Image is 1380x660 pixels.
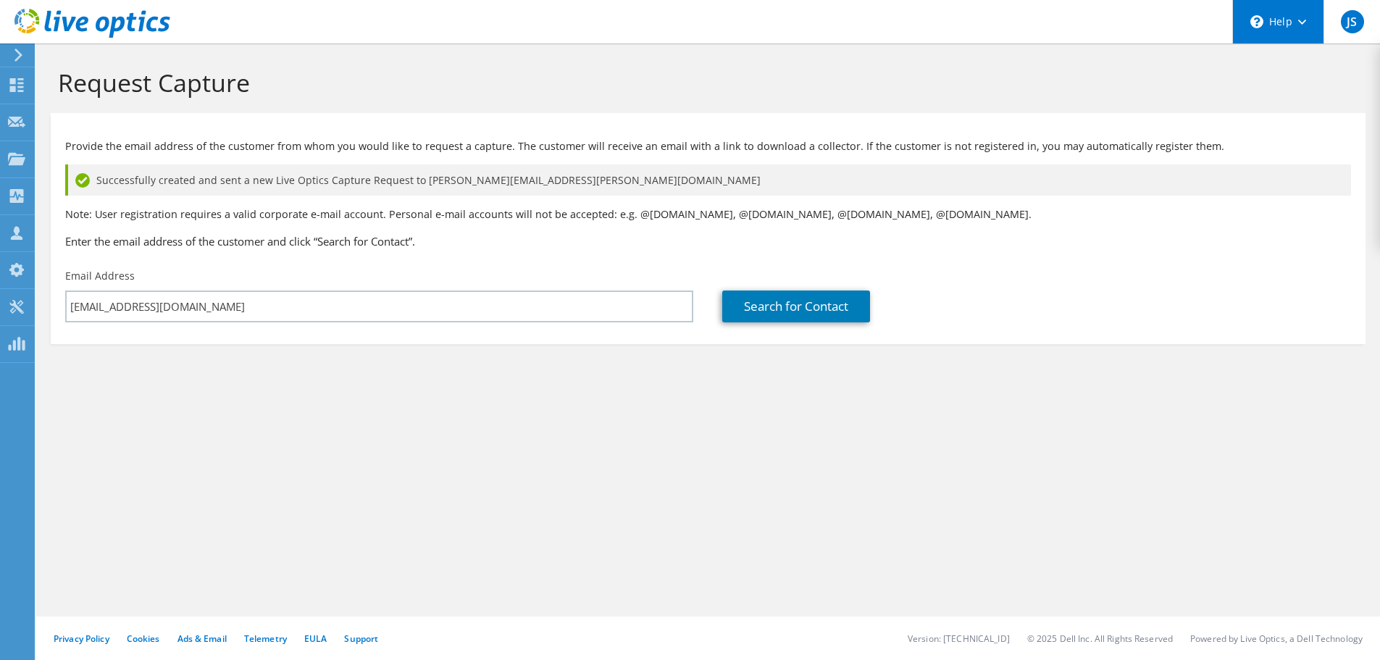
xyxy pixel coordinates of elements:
li: © 2025 Dell Inc. All Rights Reserved [1027,632,1173,645]
span: Successfully created and sent a new Live Optics Capture Request to [PERSON_NAME][EMAIL_ADDRESS][P... [96,172,761,188]
li: Version: [TECHNICAL_ID] [908,632,1010,645]
a: Support [344,632,378,645]
p: Note: User registration requires a valid corporate e-mail account. Personal e-mail accounts will ... [65,206,1351,222]
svg: \n [1250,15,1263,28]
span: JS [1341,10,1364,33]
a: Privacy Policy [54,632,109,645]
h3: Enter the email address of the customer and click “Search for Contact”. [65,233,1351,249]
a: Search for Contact [722,291,870,322]
li: Powered by Live Optics, a Dell Technology [1190,632,1363,645]
a: Ads & Email [177,632,227,645]
p: Provide the email address of the customer from whom you would like to request a capture. The cust... [65,138,1351,154]
label: Email Address [65,269,135,283]
a: Telemetry [244,632,287,645]
h1: Request Capture [58,67,1351,98]
a: Cookies [127,632,160,645]
a: EULA [304,632,327,645]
